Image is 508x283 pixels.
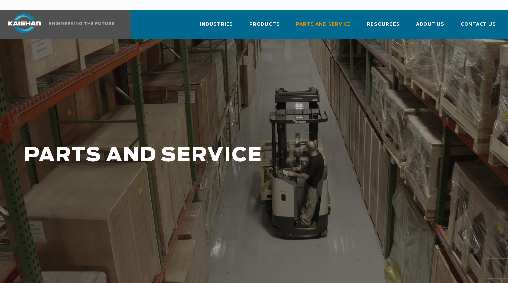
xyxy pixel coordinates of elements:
[461,21,496,28] span: Contact Us
[367,21,400,28] span: Resources
[461,16,496,38] a: Contact Us
[249,16,280,38] a: Products
[200,16,233,38] a: Industries
[416,21,444,28] span: About Us
[249,21,280,28] span: Products
[24,145,406,167] h1: PARTS AND SERVICE
[416,16,444,38] a: About Us
[200,21,233,28] span: Industries
[367,16,400,38] a: Resources
[49,22,114,25] img: Engineering the future
[296,16,351,38] a: Parts and Service
[296,21,351,28] span: Parts and Service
